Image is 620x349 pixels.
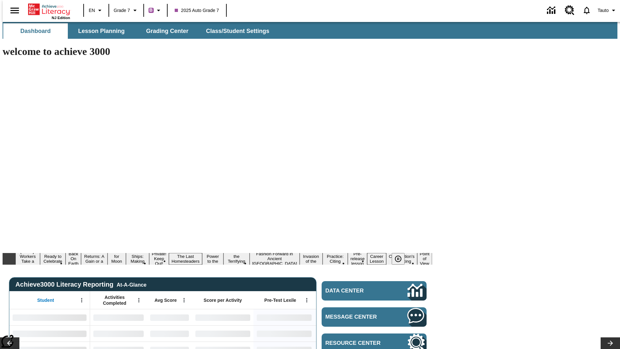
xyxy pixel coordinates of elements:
[28,2,70,20] div: Home
[37,297,54,303] span: Student
[595,5,620,16] button: Profile/Settings
[417,250,432,267] button: Slide 17 Point of View
[300,248,323,270] button: Slide 12 The Invasion of the Free CD
[126,248,149,270] button: Slide 6 Cruise Ships: Making Waves
[175,7,219,14] span: 2025 Auto Grade 7
[3,23,275,39] div: SubNavbar
[169,253,202,265] button: Slide 8 The Last Homesteaders
[392,253,411,265] div: Pause
[146,27,188,35] span: Grading Center
[264,297,296,303] span: Pre-Test Lexile
[52,16,70,20] span: NJ Edition
[322,307,427,327] a: Message Center
[77,295,87,305] button: Open Menu
[3,23,68,39] button: Dashboard
[146,5,165,16] button: Boost Class color is purple. Change class color
[90,325,147,342] div: No Data,
[223,248,250,270] button: Slide 10 Attack of the Terrifying Tomatoes
[5,1,24,20] button: Open side menu
[81,248,107,270] button: Slide 4 Free Returns: A Gain or a Drain?
[323,248,348,270] button: Slide 13 Mixed Practice: Citing Evidence
[134,295,144,305] button: Open Menu
[135,23,200,39] button: Grading Center
[89,7,95,14] span: EN
[325,288,386,294] span: Data Center
[543,2,561,19] a: Data Center
[15,281,147,288] span: Achieve3000 Literacy Reporting
[601,337,620,349] button: Lesson carousel, Next
[15,248,40,270] button: Slide 1 Labor Day: Workers Take a Stand
[78,27,125,35] span: Lesson Planning
[179,295,189,305] button: Open Menu
[28,3,70,16] a: Home
[325,340,388,346] span: Resource Center
[93,294,136,306] span: Activities Completed
[86,5,107,16] button: Language: EN, Select a language
[90,309,147,325] div: No Data,
[154,297,177,303] span: Avg Score
[348,250,367,267] button: Slide 14 Pre-release lesson
[114,7,130,14] span: Grade 7
[325,314,388,320] span: Message Center
[322,281,427,301] a: Data Center
[40,248,66,270] button: Slide 2 Get Ready to Celebrate Juneteenth!
[392,253,405,265] button: Pause
[561,2,578,19] a: Resource Center, Will open in new tab
[66,250,81,267] button: Slide 3 Back On Earth
[202,248,223,270] button: Slide 9 Solar Power to the People
[250,250,300,267] button: Slide 11 Fashion Forward in Ancient Rome
[204,297,242,303] span: Score per Activity
[20,27,51,35] span: Dashboard
[302,295,312,305] button: Open Menu
[111,5,141,16] button: Grade: Grade 7, Select a grade
[117,281,146,288] div: At-A-Glance
[367,253,386,265] button: Slide 15 Career Lesson
[149,250,169,267] button: Slide 7 Private! Keep Out!
[201,23,274,39] button: Class/Student Settings
[150,6,153,14] span: B
[206,27,269,35] span: Class/Student Settings
[147,325,192,342] div: No Data,
[3,46,432,58] h1: welcome to achieve 3000
[386,248,417,270] button: Slide 16 The Constitution's Balancing Act
[3,22,617,39] div: SubNavbar
[69,23,134,39] button: Lesson Planning
[147,309,192,325] div: No Data,
[578,2,595,19] a: Notifications
[598,7,609,14] span: Tauto
[108,248,126,270] button: Slide 5 Time for Moon Rules?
